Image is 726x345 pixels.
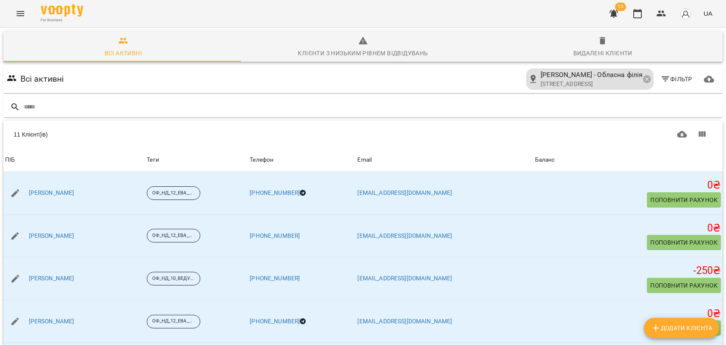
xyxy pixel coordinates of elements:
a: [PHONE_NUMBER] [250,232,300,239]
a: [PHONE_NUMBER] [250,275,300,282]
span: For Business [41,17,83,23]
p: ОФ_НД_12_ЕВА_МІДЛ [152,190,195,197]
img: Voopty Logo [41,4,83,17]
h5: -250 ₴ [535,264,721,277]
div: ОФ_НД_12_ЕВА_МІДЛ [147,315,200,328]
a: [PERSON_NAME] [29,189,74,197]
a: [EMAIL_ADDRESS][DOMAIN_NAME] [357,189,452,196]
div: Клієнти з низьким рівнем відвідувань [298,48,428,58]
div: Sort [5,155,15,165]
span: ПІБ [5,155,143,165]
button: Поповнити рахунок [647,235,721,250]
a: [PERSON_NAME] [29,317,74,326]
button: Завантажити CSV [672,124,692,145]
h5: 0 ₴ [535,222,721,235]
a: [PERSON_NAME] [29,274,74,283]
div: 11 Клієнт(ів) [14,130,360,139]
button: Фільтр [657,71,696,87]
span: Додати клієнта [651,323,712,333]
div: Table Toolbar [3,121,723,148]
div: ОФ_НД_10_ВЕДУ_ДЖУНІОР [147,272,200,285]
button: Поповнити рахунок [647,278,721,293]
span: Фільтр [661,74,692,84]
button: Menu [10,3,31,24]
button: UA [700,6,716,21]
span: Email [357,155,531,165]
span: Баланс [535,155,721,165]
span: Поповнити рахунок [650,195,717,205]
div: ОФ_НД_12_ЕВА_МІДЛ [147,186,200,200]
div: Видалені клієнти [573,48,632,58]
span: 13 [615,3,626,11]
div: ОФ_НД_12_ЕВА_МІДЛ [147,229,200,242]
p: ОФ_НД_12_ЕВА_МІДЛ [152,232,195,240]
div: Sort [357,155,372,165]
a: [PHONE_NUMBER] [250,318,300,325]
div: Телефон [250,155,273,165]
span: Телефон [250,155,354,165]
h5: 0 ₴ [535,179,721,192]
div: Email [357,155,372,165]
p: [STREET_ADDRESS] [541,80,639,88]
a: [PERSON_NAME] [29,232,74,240]
button: Додати клієнта [644,318,719,338]
a: [PHONE_NUMBER] [250,189,300,196]
h5: 0 ₴ [535,307,721,320]
a: [EMAIL_ADDRESS][DOMAIN_NAME] [357,232,452,239]
div: [PERSON_NAME] - Обласна філія[STREET_ADDRESS] [526,68,654,90]
div: Теги [147,155,246,165]
span: Поповнити рахунок [650,280,717,291]
span: Поповнити рахунок [650,237,717,248]
span: UA [703,9,712,18]
a: [EMAIL_ADDRESS][DOMAIN_NAME] [357,275,452,282]
div: Sort [250,155,273,165]
p: ОФ_НД_10_ВЕДУ_ДЖУНІОР [152,275,195,282]
div: ПІБ [5,155,15,165]
p: ОФ_НД_12_ЕВА_МІДЛ [152,318,195,325]
h6: Всі активні [20,72,64,86]
a: [EMAIL_ADDRESS][DOMAIN_NAME] [357,318,452,325]
span: [PERSON_NAME] - Обласна філія [541,70,639,80]
button: Поповнити рахунок [647,192,721,208]
button: Показати колонки [692,124,712,145]
div: Всі активні [105,48,142,58]
img: avatar_s.png [680,8,692,20]
div: Sort [535,155,555,165]
div: Баланс [535,155,555,165]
